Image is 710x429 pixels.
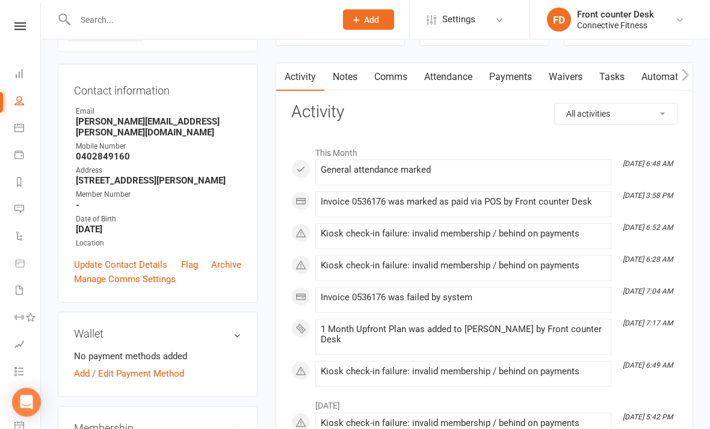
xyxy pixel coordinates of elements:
i: [DATE] 6:49 AM [623,362,673,370]
div: Kiosk check-in failure: invalid membership / behind on payments [321,229,606,239]
div: FD [547,8,571,32]
a: Notes [324,64,366,91]
strong: [DATE] [76,224,241,235]
i: [DATE] 6:52 AM [623,224,673,232]
a: Attendance [416,64,481,91]
span: Settings [442,6,475,33]
a: Calendar [14,116,42,143]
i: [DATE] 6:28 AM [623,256,673,264]
a: People [14,88,42,116]
i: [DATE] 7:04 AM [623,288,673,296]
div: Mobile Number [76,141,241,153]
h3: Activity [291,103,678,122]
div: Open Intercom Messenger [12,388,41,417]
div: Connective Fitness [577,20,654,31]
a: Manage Comms Settings [74,273,176,287]
div: Invoice 0536176 was marked as paid via POS by Front counter Desk [321,197,606,208]
div: Kiosk check-in failure: invalid membership / behind on payments [321,261,606,271]
a: Assessments [14,332,42,359]
div: Kiosk check-in failure: invalid membership / behind on payments [321,419,606,429]
a: Payments [481,64,540,91]
strong: 0402849160 [76,152,241,162]
div: Email [76,106,241,118]
div: Location [76,238,241,250]
strong: [STREET_ADDRESS][PERSON_NAME] [76,176,241,187]
a: Dashboard [14,61,42,88]
div: Member Number [76,190,241,201]
a: Reports [14,170,42,197]
a: Flag [181,258,198,273]
div: Invoice 0536176 was failed by system [321,293,606,303]
a: Automations [633,64,705,91]
a: Comms [366,64,416,91]
h3: Wallet [74,329,241,341]
div: Date of Birth [76,214,241,226]
li: [DATE] [291,394,678,413]
input: Search... [72,11,327,28]
li: This Month [291,141,678,160]
i: [DATE] 7:17 AM [623,319,673,328]
i: [DATE] 6:48 AM [623,160,673,168]
a: What's New [14,386,42,413]
a: Payments [14,143,42,170]
a: Add / Edit Payment Method [74,367,184,381]
button: Add [343,10,394,30]
li: No payment methods added [74,350,241,364]
a: Update Contact Details [74,258,167,273]
a: Tasks [591,64,633,91]
a: Waivers [540,64,591,91]
div: General attendance marked [321,165,606,176]
h3: Contact information [74,81,241,97]
a: Activity [276,64,324,91]
i: [DATE] 3:58 PM [623,192,673,200]
a: Archive [211,258,241,273]
a: Product Sales [14,251,42,278]
span: Add [364,15,379,25]
div: 1 Month Upfront Plan was added to [PERSON_NAME] by Front counter Desk [321,325,606,345]
i: [DATE] 5:42 PM [623,413,673,422]
div: Front counter Desk [577,9,654,20]
strong: [PERSON_NAME][EMAIL_ADDRESS][PERSON_NAME][DOMAIN_NAME] [76,117,241,138]
div: Kiosk check-in failure: invalid membership / behind on payments [321,367,606,377]
div: Address [76,165,241,177]
strong: - [76,200,241,211]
